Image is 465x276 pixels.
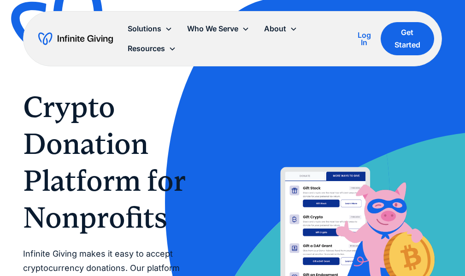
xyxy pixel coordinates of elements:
[23,88,214,236] h1: Crypto Donation Platform for Nonprofits
[264,23,286,35] div: About
[180,19,257,39] div: Who We Serve
[187,23,238,35] div: Who We Serve
[38,31,112,46] a: home
[257,19,305,39] div: About
[381,22,434,55] a: Get Started
[128,23,161,35] div: Solutions
[355,29,374,48] a: Log In
[128,42,165,55] div: Resources
[120,39,183,59] div: Resources
[355,31,374,46] div: Log In
[120,19,180,39] div: Solutions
